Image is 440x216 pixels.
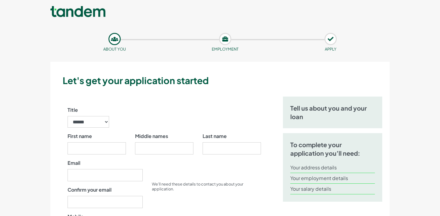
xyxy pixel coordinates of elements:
li: Your employment details [290,173,375,184]
small: Employment [212,47,239,51]
li: Your salary details [290,184,375,194]
label: First name [68,133,92,140]
h5: Tell us about you and your loan [290,104,375,121]
small: We’ll need these details to contact you about your application. [152,182,243,191]
label: Last name [203,133,227,140]
label: Email [68,159,80,167]
small: APPLY [325,47,336,51]
label: Title [68,106,78,114]
label: Confirm your email [68,186,112,193]
small: About you [103,47,126,51]
li: Your address details [290,162,375,173]
h3: Let's get your application started [63,74,387,87]
label: Middle names [135,133,168,140]
h5: To complete your application you’ll need: [290,140,375,158]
